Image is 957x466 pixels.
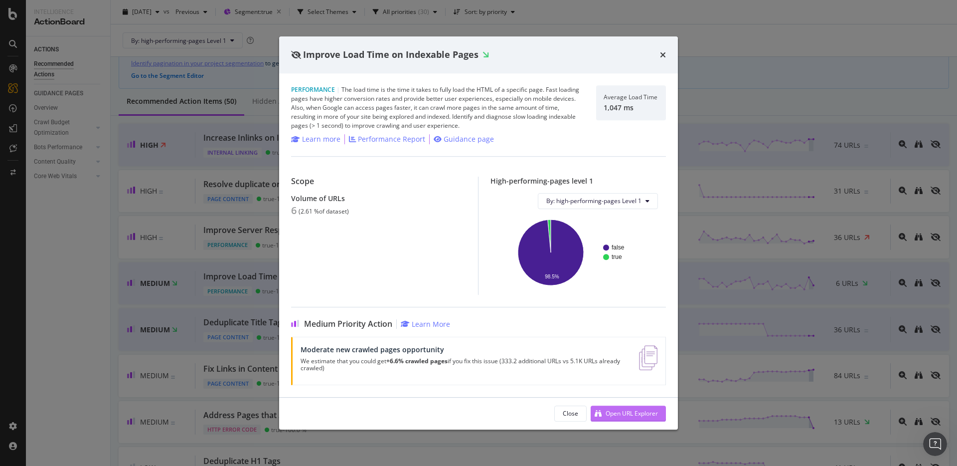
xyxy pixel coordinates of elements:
[291,177,466,186] div: Scope
[301,345,627,354] div: Moderate new crawled pages opportunity
[291,85,335,94] span: Performance
[302,134,340,144] div: Learn more
[386,357,448,365] strong: +6.6% crawled pages
[291,205,297,217] div: 6
[606,409,658,418] div: Open URL Explorer
[291,85,584,130] div: The load time is the time it takes to fully load the HTML of a specific page. Fast loading pages ...
[301,358,627,372] p: We estimate that you could get if you fix this issue (333.2 additional URLs vs 5.1K URLs already ...
[612,253,622,260] text: true
[554,406,587,422] button: Close
[299,208,349,215] div: ( 2.61 % of dataset )
[498,217,658,287] svg: A chart.
[336,85,340,94] span: |
[412,319,450,329] div: Learn More
[660,48,666,61] div: times
[303,48,478,60] span: Improve Load Time on Indexable Pages
[444,134,494,144] div: Guidance page
[291,51,301,59] div: eye-slash
[401,319,450,329] a: Learn More
[923,432,947,456] iframe: Intercom live chat
[434,134,494,144] a: Guidance page
[490,177,666,185] div: High-performing-pages level 1
[304,319,392,329] span: Medium Priority Action
[639,345,657,370] img: e5DMFwAAAABJRU5ErkJggg==
[358,134,425,144] div: Performance Report
[291,134,340,144] a: Learn more
[591,406,666,422] button: Open URL Explorer
[545,274,559,279] text: 98.5%
[279,36,678,430] div: modal
[604,103,657,112] div: 1,047 ms
[546,197,641,205] span: By: high-performing-pages Level 1
[291,194,466,203] div: Volume of URLs
[612,244,625,251] text: false
[538,193,658,209] button: By: high-performing-pages Level 1
[349,134,425,144] a: Performance Report
[604,94,657,101] div: Average Load Time
[563,409,578,418] div: Close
